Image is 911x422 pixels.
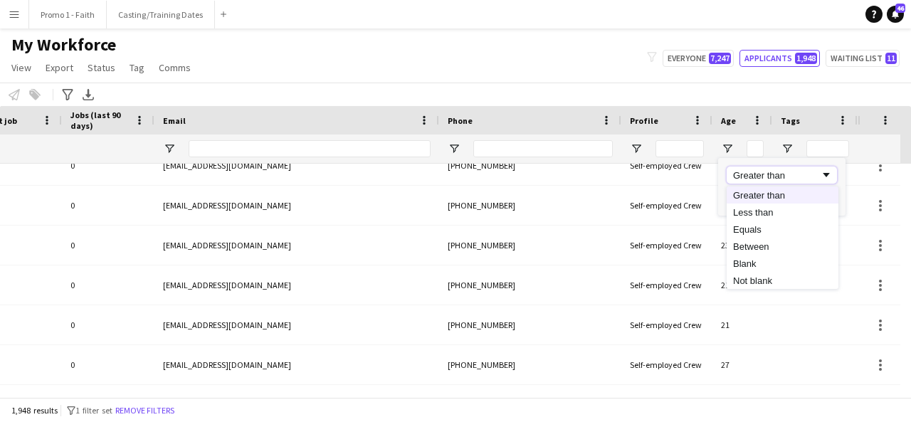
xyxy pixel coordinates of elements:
div: [EMAIL_ADDRESS][DOMAIN_NAME] [154,146,439,185]
input: Email Filter Input [189,140,431,157]
button: Waiting list11 [826,50,900,67]
div: 0 [62,186,154,225]
div: [EMAIL_ADDRESS][DOMAIN_NAME] [154,305,439,344]
app-action-btn: Export XLSX [80,86,97,103]
a: Export [40,58,79,77]
button: Open Filter Menu [721,142,734,155]
div: Self-employed Crew [621,226,712,265]
button: Remove filters [112,403,177,418]
div: 0 [62,226,154,265]
div: Select Field [727,186,838,289]
span: 1 filter set [75,405,112,416]
span: 46 [895,4,905,13]
span: 7,247 [709,53,731,64]
div: Self-employed Crew [621,146,712,185]
div: [PHONE_NUMBER] [439,146,621,185]
div: Column Filter [718,158,846,216]
a: Status [82,58,121,77]
span: Age [721,115,736,126]
div: [EMAIL_ADDRESS][DOMAIN_NAME] [154,226,439,265]
div: 0 [62,146,154,185]
button: Casting/Training Dates [107,1,215,28]
span: Greater than [733,190,785,201]
button: Open Filter Menu [630,142,643,155]
div: 27 [712,345,772,384]
div: Self-employed Crew [621,186,712,225]
div: 27 [712,146,772,185]
span: Jobs (last 90 days) [70,110,129,131]
div: 0 [62,265,154,305]
input: Tags Filter Input [806,140,849,157]
span: Not blank [733,275,772,286]
span: Less than [733,207,773,218]
app-action-btn: Advanced filters [59,86,76,103]
a: Comms [153,58,196,77]
input: Profile Filter Input [655,140,704,157]
div: 23 [712,226,772,265]
button: Open Filter Menu [448,142,460,155]
span: Export [46,61,73,74]
div: [PHONE_NUMBER] [439,345,621,384]
div: 21 [712,305,772,344]
div: 0 [62,305,154,344]
div: [PHONE_NUMBER] [439,186,621,225]
span: Tag [130,61,144,74]
div: Greater than [733,170,820,181]
input: Phone Filter Input [473,140,613,157]
span: Profile [630,115,658,126]
div: 19 [712,186,772,225]
span: Blank [733,258,757,269]
div: Self-employed Crew [621,345,712,384]
div: [PHONE_NUMBER] [439,226,621,265]
span: My Workforce [11,34,116,56]
a: Tag [124,58,150,77]
span: Comms [159,61,191,74]
a: 46 [887,6,904,23]
input: Age Filter Input [747,140,764,157]
button: Everyone7,247 [663,50,734,67]
div: [PHONE_NUMBER] [439,265,621,305]
div: [EMAIL_ADDRESS][DOMAIN_NAME] [154,186,439,225]
a: View [6,58,37,77]
span: Equals [733,224,762,235]
span: 1,948 [795,53,817,64]
div: [PHONE_NUMBER] [439,305,621,344]
span: Status [88,61,115,74]
button: Applicants1,948 [739,50,820,67]
div: [EMAIL_ADDRESS][DOMAIN_NAME] [154,345,439,384]
button: Open Filter Menu [781,142,794,155]
span: Phone [448,115,473,126]
div: Self-employed Crew [621,305,712,344]
div: 21 [712,265,772,305]
div: [EMAIL_ADDRESS][DOMAIN_NAME] [154,265,439,305]
div: Self-employed Crew [621,265,712,305]
button: Open Filter Menu [163,142,176,155]
button: Promo 1 - Faith [29,1,107,28]
span: View [11,61,31,74]
div: 0 [62,345,154,384]
span: 11 [885,53,897,64]
span: Between [733,241,769,252]
div: Filtering operator [727,167,837,184]
span: Email [163,115,186,126]
span: Tags [781,115,800,126]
